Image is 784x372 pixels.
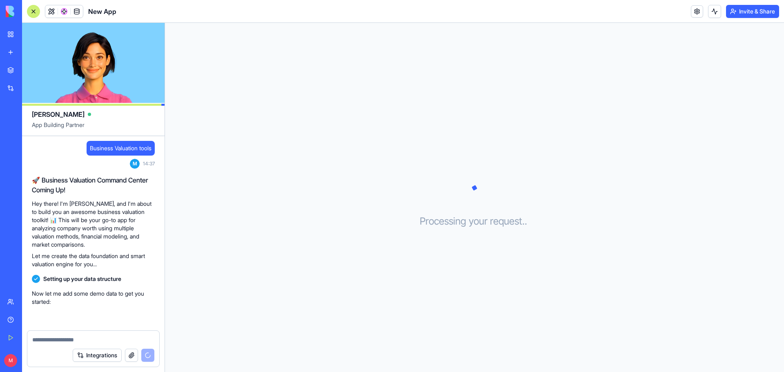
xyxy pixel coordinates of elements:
[32,109,85,119] span: [PERSON_NAME]
[522,215,525,228] span: .
[726,5,779,18] button: Invite & Share
[525,215,527,228] span: .
[32,252,155,268] p: Let me create the data foundation and smart valuation engine for you...
[143,160,155,167] span: 14:37
[32,121,155,136] span: App Building Partner
[90,144,151,152] span: Business Valuation tools
[88,7,116,16] span: New App
[32,175,155,195] h2: 🚀 Business Valuation Command Center Coming Up!
[420,215,530,228] h3: Processing your request
[4,354,17,367] span: M
[32,200,155,249] p: Hey there! I'm [PERSON_NAME], and I'm about to build you an awesome business valuation toolkit! 📊...
[43,275,121,283] span: Setting up your data structure
[6,6,56,17] img: logo
[73,349,122,362] button: Integrations
[32,290,155,306] p: Now let me add some demo data to get you started:
[130,159,140,169] span: M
